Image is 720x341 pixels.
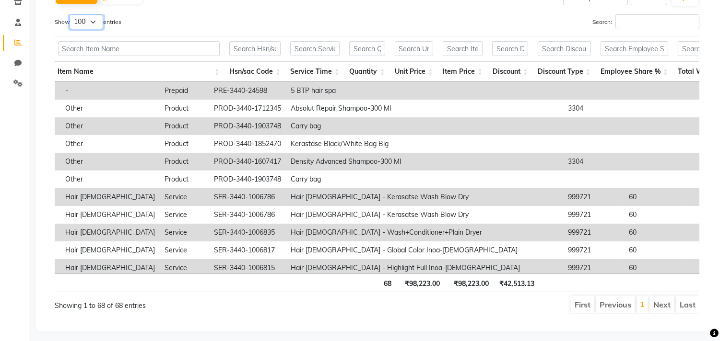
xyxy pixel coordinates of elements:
[563,153,624,170] td: 3304
[160,100,209,117] td: Product
[538,41,591,56] input: Search Discount Type
[160,117,209,135] td: Product
[563,241,624,259] td: 999721
[55,295,315,311] div: Showing 1 to 68 of 68 entries
[563,259,624,277] td: 999721
[55,14,121,29] label: Show entries
[160,82,209,100] td: Prepaid
[209,153,286,170] td: PROD-3440-1607417
[596,61,673,82] th: Employee Share %: activate to sort column ascending
[624,206,683,224] td: 60
[53,61,225,82] th: Item Name: activate to sort column ascending
[286,100,563,117] td: Absolut Repair Shampoo-300 Ml
[492,41,528,56] input: Search Discount
[60,241,160,259] td: Hair [DEMOGRAPHIC_DATA]
[60,170,160,188] td: Other
[160,135,209,153] td: Product
[396,273,445,292] th: ₹98,223.00
[224,61,285,82] th: Hsn/sac Code: activate to sort column ascending
[533,61,596,82] th: Discount Type: activate to sort column ascending
[160,241,209,259] td: Service
[209,206,286,224] td: SER-3440-1006786
[563,224,624,241] td: 999721
[160,224,209,241] td: Service
[60,259,160,277] td: Hair [DEMOGRAPHIC_DATA]
[209,100,286,117] td: PROD-3440-1712345
[285,61,344,82] th: Service Time: activate to sort column ascending
[563,206,624,224] td: 999721
[290,41,340,56] input: Search Service Time
[160,259,209,277] td: Service
[209,82,286,100] td: PRE-3440-24598
[487,61,533,82] th: Discount: activate to sort column ascending
[60,153,160,170] td: Other
[60,100,160,117] td: Other
[601,41,668,56] input: Search Employee Share %
[563,100,624,117] td: 3304
[286,135,563,153] td: Kerastase Black/White Bag Big
[286,188,563,206] td: Hair [DEMOGRAPHIC_DATA] - Kerasatse Wash Blow Dry
[344,61,390,82] th: Quantity: activate to sort column ascending
[286,117,563,135] td: Carry bag
[443,41,483,56] input: Search Item Price
[209,170,286,188] td: PROD-3440-1903748
[160,206,209,224] td: Service
[351,273,396,292] th: 68
[60,206,160,224] td: Hair [DEMOGRAPHIC_DATA]
[160,153,209,170] td: Product
[438,61,487,82] th: Item Price: activate to sort column ascending
[60,135,160,153] td: Other
[229,41,281,56] input: Search Hsn/sac Code
[286,153,563,170] td: Density Advanced Shampoo-300 Ml
[209,188,286,206] td: SER-3440-1006786
[286,259,563,277] td: Hair [DEMOGRAPHIC_DATA] - Highlight Full Inoa-[DEMOGRAPHIC_DATA]
[640,299,645,309] a: 1
[494,273,539,292] th: ₹42,513.13
[160,170,209,188] td: Product
[286,224,563,241] td: Hair [DEMOGRAPHIC_DATA] - Wash+Conditioner+Plain Dryer
[60,188,160,206] td: Hair [DEMOGRAPHIC_DATA]
[624,241,683,259] td: 60
[286,82,563,100] td: 5 BTP hair spa
[60,117,160,135] td: Other
[563,188,624,206] td: 999721
[209,135,286,153] td: PROD-3440-1852470
[624,224,683,241] td: 60
[209,241,286,259] td: SER-3440-1006817
[349,41,385,56] input: Search Quantity
[60,224,160,241] td: Hair [DEMOGRAPHIC_DATA]
[209,117,286,135] td: PROD-3440-1903748
[395,41,434,56] input: Search Unit Price
[286,241,563,259] td: Hair [DEMOGRAPHIC_DATA] - Global Color Inoa-[DEMOGRAPHIC_DATA]
[624,259,683,277] td: 60
[70,14,103,29] select: Showentries
[390,61,438,82] th: Unit Price: activate to sort column ascending
[286,206,563,224] td: Hair [DEMOGRAPHIC_DATA] - Kerasatse Wash Blow Dry
[160,188,209,206] td: Service
[592,14,699,29] label: Search:
[445,273,494,292] th: ₹98,223.00
[209,224,286,241] td: SER-3440-1006835
[58,41,220,56] input: Search Item Name
[209,259,286,277] td: SER-3440-1006815
[286,170,563,188] td: Carry bag
[60,82,160,100] td: -
[624,188,683,206] td: 60
[615,14,699,29] input: Search:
